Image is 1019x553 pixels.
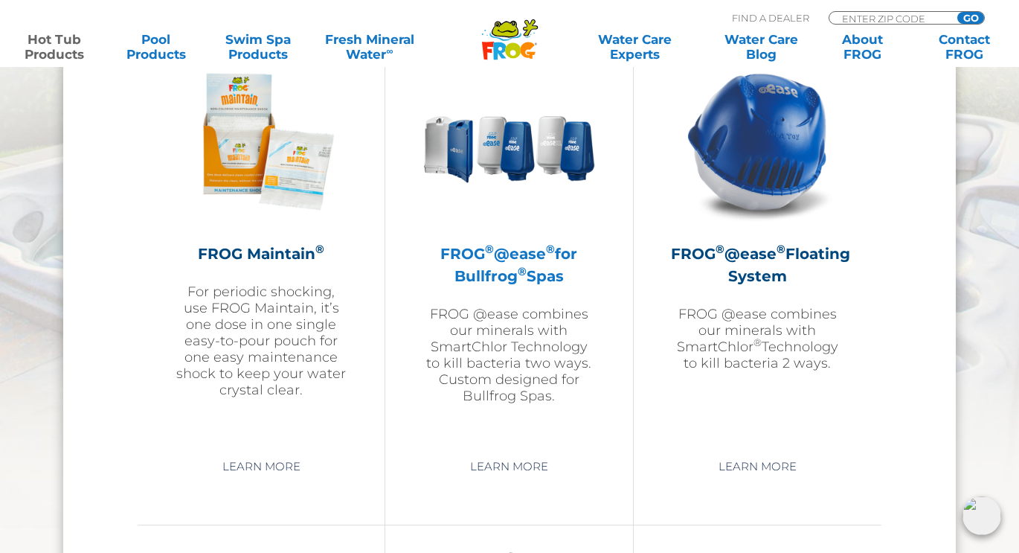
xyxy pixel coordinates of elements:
[422,243,595,287] h2: FROG @ease for Bullfrog Spas
[671,55,843,228] img: hot-tub-product-atease-system-300x300.png
[716,242,724,256] sup: ®
[518,264,527,278] sup: ®
[315,242,324,256] sup: ®
[175,284,347,398] p: For periodic shocking, use FROG Maintain, it’s one dose in one single easy-to-pour pouch for one ...
[219,32,298,62] a: Swim SpaProducts
[671,55,844,442] a: FROG®@ease®Floating SystemFROG @ease combines our minerals with SmartChlor®Technology to kill bac...
[422,306,595,404] p: FROG @ease combines our minerals with SmartChlor Technology to kill bacteria two ways. Custom des...
[753,336,762,348] sup: ®
[570,32,699,62] a: Water CareExperts
[320,32,419,62] a: Fresh MineralWater∞
[671,306,844,371] p: FROG @ease combines our minerals with SmartChlor Technology to kill bacteria 2 ways.
[422,55,595,442] a: FROG®@ease®for Bullfrog®SpasFROG @ease combines our minerals with SmartChlor Technology to kill b...
[823,32,902,62] a: AboutFROG
[485,242,494,256] sup: ®
[957,12,984,24] input: GO
[205,453,318,480] a: Learn More
[546,242,555,256] sup: ®
[777,242,785,256] sup: ®
[117,32,196,62] a: PoolProducts
[175,243,347,265] h2: FROG Maintain
[840,12,941,25] input: Zip Code Form
[386,45,393,57] sup: ∞
[422,55,595,228] img: bullfrog-product-hero-300x300.png
[701,453,814,480] a: Learn More
[15,32,94,62] a: Hot TubProducts
[175,55,347,228] img: Frog_Maintain_Hero-2-v2-300x300.png
[732,11,809,25] p: Find A Dealer
[453,453,565,480] a: Learn More
[671,243,844,287] h2: FROG @ease Floating System
[175,55,347,442] a: FROG Maintain®For periodic shocking, use FROG Maintain, it’s one dose in one single easy-to-pour ...
[925,32,1004,62] a: ContactFROG
[721,32,800,62] a: Water CareBlog
[962,496,1001,535] img: openIcon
